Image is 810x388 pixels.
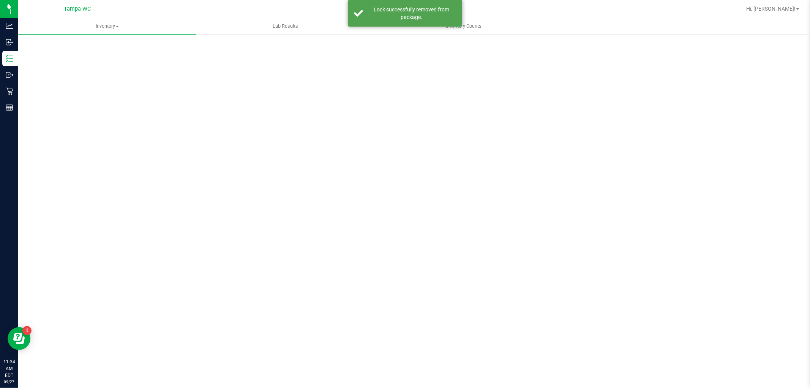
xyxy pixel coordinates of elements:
[196,18,374,34] a: Lab Results
[3,358,15,379] p: 11:34 AM EDT
[8,327,30,350] iframe: Resource center
[6,71,13,79] inline-svg: Outbound
[6,38,13,46] inline-svg: Inbound
[18,18,196,34] a: Inventory
[6,22,13,30] inline-svg: Analytics
[746,6,796,12] span: Hi, [PERSON_NAME]!
[436,23,492,30] span: Inventory Counts
[18,23,196,30] span: Inventory
[64,6,91,12] span: Tampa WC
[6,87,13,95] inline-svg: Retail
[22,326,32,335] iframe: Resource center unread badge
[262,23,308,30] span: Lab Results
[6,55,13,62] inline-svg: Inventory
[3,379,15,385] p: 09/27
[367,6,456,21] div: Lock successfully removed from package.
[374,18,553,34] a: Inventory Counts
[6,104,13,111] inline-svg: Reports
